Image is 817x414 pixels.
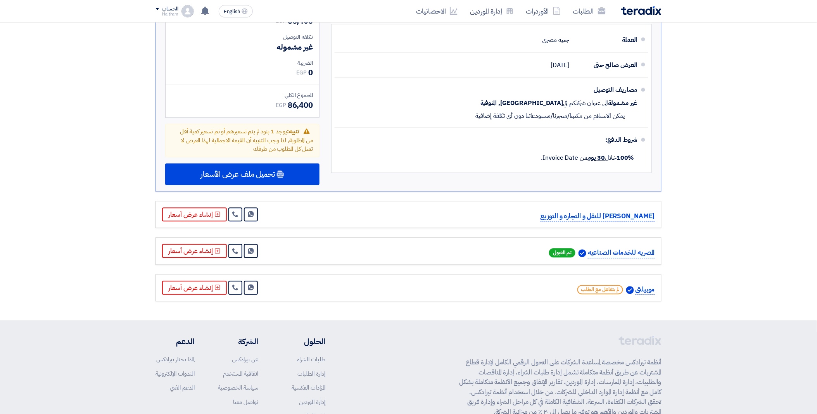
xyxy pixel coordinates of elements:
[588,248,655,259] p: المصريه للخدمات الصناعيه
[155,336,195,348] li: الدعم
[223,370,258,378] a: اتفاقية المستخدم
[172,59,313,67] div: الضريبة
[626,286,634,294] img: Verified Account
[541,212,655,222] p: [PERSON_NAME] للنقل و التجاره و التوزيع
[541,154,634,163] span: خلال من Invoice Date.
[282,336,325,348] li: الحلول
[162,281,227,295] button: إنشاء عرض أسعار
[218,384,258,392] a: سياسة الخصوصية
[575,56,637,74] div: العرض صالح حتى
[542,33,569,47] div: جنيه مصري
[181,5,194,17] img: profile_test.png
[579,250,586,257] img: Verified Account
[155,370,195,378] a: الندوات الإلكترونية
[172,91,313,100] div: المجموع الكلي
[617,154,634,163] strong: 100%
[621,6,662,15] img: Teradix logo
[297,355,325,364] a: طلبات الشراء
[232,355,258,364] a: عن تيرادكس
[218,336,258,348] li: الشركة
[200,171,275,178] span: تحميل ملف عرض الأسعار
[636,285,655,295] p: موبيلتى
[464,2,520,20] a: إدارة الموردين
[308,67,313,79] span: 0
[276,41,313,53] span: غير مشموله
[476,112,625,120] span: يمكن الاستلام من مكتبنا/متجرنا/مستودعاتنا دون أي تكلفة إضافية
[520,2,567,20] a: الأوردرات
[347,131,637,150] div: شروط الدفع:
[287,128,299,136] span: تنبيه:
[219,5,253,17] button: English
[549,248,575,258] span: تم القبول
[563,100,608,107] span: الى عنوان شركتكم في
[588,154,605,163] u: 30 يوم
[288,100,313,111] span: 86,400
[299,398,325,407] a: إدارة الموردين
[180,128,313,154] span: يوجد 1 بنود لم يتم تسعيرهم أو تم تسعير كمية أقل من المطلوبة, لذا وجب التنبيه أن القيمة الاجمالية ...
[224,9,240,14] span: English
[162,244,227,258] button: إنشاء عرض أسعار
[156,355,195,364] a: لماذا تختار تيرادكس
[297,69,307,77] span: EGP
[162,208,227,222] button: إنشاء عرض أسعار
[567,2,612,20] a: الطلبات
[276,102,286,110] span: EGP
[162,6,178,12] div: الحساب
[551,61,569,69] span: [DATE]
[172,33,313,41] div: تكلفه التوصيل
[292,384,325,392] a: المزادات العكسية
[410,2,464,20] a: الاحصائيات
[480,100,563,107] span: [GEOGRAPHIC_DATA], المنوفية
[155,12,178,16] div: Haitham
[577,285,623,295] span: لم يتفاعل مع الطلب
[575,31,637,49] div: العملة
[575,81,637,100] div: مصاريف التوصيل
[608,100,637,107] span: غير مشمولة
[233,398,258,407] a: تواصل معنا
[170,384,195,392] a: الدعم الفني
[297,370,325,378] a: إدارة الطلبات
